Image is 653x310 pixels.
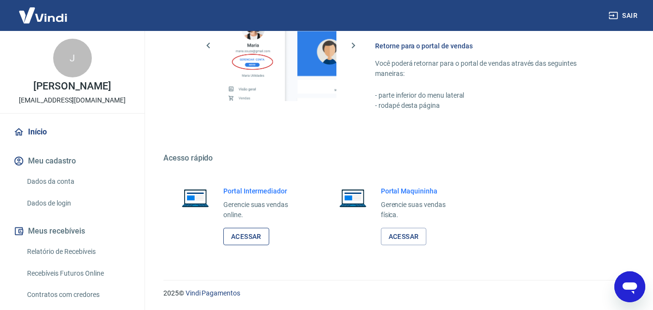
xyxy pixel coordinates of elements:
[163,153,630,163] h5: Acesso rápido
[223,200,304,220] p: Gerencie suas vendas online.
[614,271,645,302] iframe: Botão para abrir a janela de mensagens
[19,95,126,105] p: [EMAIL_ADDRESS][DOMAIN_NAME]
[333,186,373,209] img: Imagem de um notebook aberto
[23,285,133,305] a: Contratos com credores
[12,121,133,143] a: Início
[607,7,641,25] button: Sair
[53,39,92,77] div: J
[23,242,133,262] a: Relatório de Recebíveis
[12,221,133,242] button: Meus recebíveis
[23,172,133,192] a: Dados da conta
[381,186,461,196] h6: Portal Maquininha
[375,41,607,51] h6: Retorne para o portal de vendas
[375,59,607,79] p: Você poderá retornar para o portal de vendas através das seguintes maneiras:
[375,101,607,111] p: - rodapé desta página
[12,150,133,172] button: Meu cadastro
[186,289,240,297] a: Vindi Pagamentos
[381,228,427,246] a: Acessar
[33,81,111,91] p: [PERSON_NAME]
[12,0,74,30] img: Vindi
[23,193,133,213] a: Dados de login
[23,264,133,283] a: Recebíveis Futuros Online
[163,288,630,298] p: 2025 ©
[381,200,461,220] p: Gerencie suas vendas física.
[175,186,216,209] img: Imagem de um notebook aberto
[375,90,607,101] p: - parte inferior do menu lateral
[223,228,269,246] a: Acessar
[223,186,304,196] h6: Portal Intermediador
